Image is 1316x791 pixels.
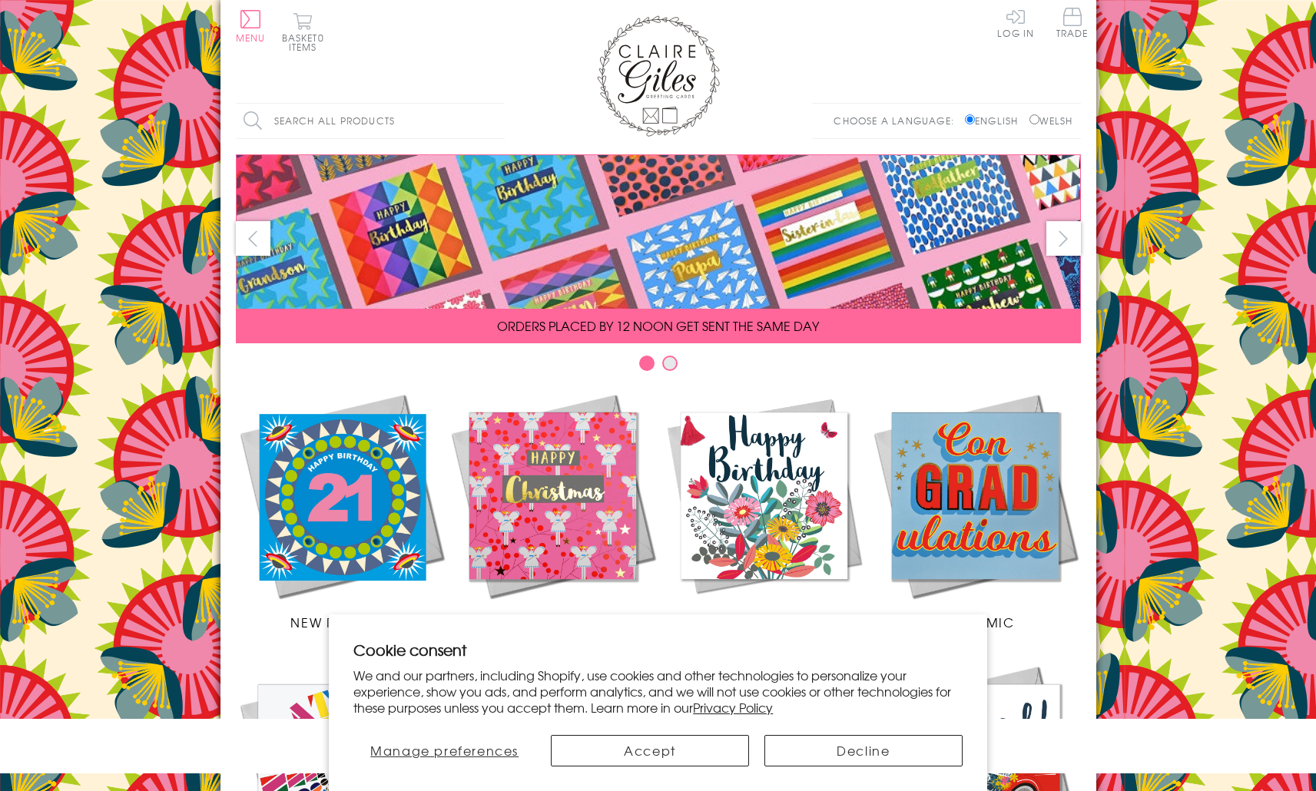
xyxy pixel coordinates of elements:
label: Welsh [1029,114,1073,127]
span: Trade [1056,8,1089,38]
input: Welsh [1029,114,1039,124]
p: We and our partners, including Shopify, use cookies and other technologies to personalize your ex... [353,667,963,715]
button: next [1046,221,1081,256]
button: Basket0 items [282,12,324,51]
input: Search all products [236,104,505,138]
button: Carousel Page 2 [662,356,678,371]
span: 0 items [289,31,324,54]
input: English [965,114,975,124]
span: New Releases [290,613,391,631]
a: Privacy Policy [693,698,773,717]
h2: Cookie consent [353,639,963,660]
img: Claire Giles Greetings Cards [597,15,720,137]
span: Birthdays [727,613,801,631]
span: Christmas [513,613,592,631]
a: Trade [1056,8,1089,41]
button: Menu [236,10,266,42]
button: Accept [551,735,749,766]
span: ORDERS PLACED BY 12 NOON GET SENT THE SAME DAY [497,316,819,335]
a: Academic [870,390,1081,631]
a: New Releases [236,390,447,631]
button: Decline [764,735,963,766]
span: Menu [236,31,266,45]
a: Christmas [447,390,658,631]
a: Birthdays [658,390,870,631]
p: Choose a language: [834,114,962,127]
button: Carousel Page 1 (Current Slide) [639,356,655,371]
button: prev [236,221,270,256]
span: Academic [936,613,1015,631]
button: Manage preferences [353,735,535,766]
div: Carousel Pagination [236,355,1081,379]
a: Log In [997,8,1034,38]
label: English [965,114,1026,127]
span: Manage preferences [370,741,519,760]
input: Search [489,104,505,138]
